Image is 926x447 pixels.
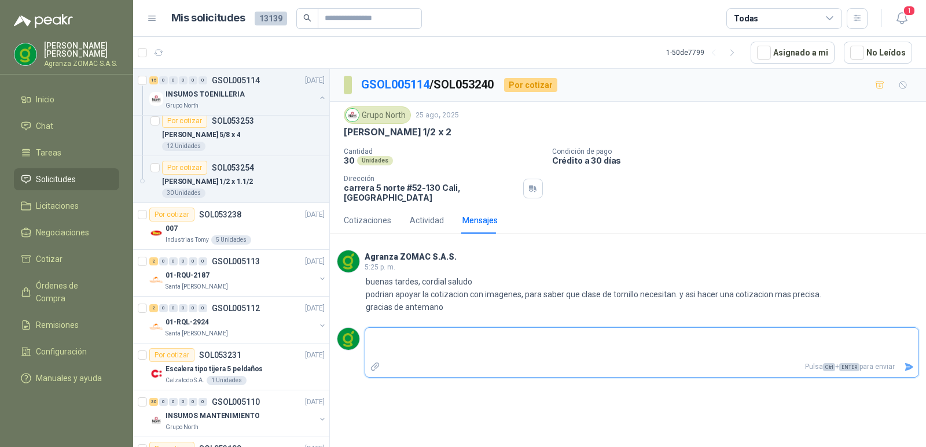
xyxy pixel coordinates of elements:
[133,203,329,250] a: Por cotizarSOL053238[DATE] Company Logo007Industrias Tomy5 Unidades
[189,304,197,312] div: 0
[166,317,209,328] p: 01-RQL-2924
[162,161,207,175] div: Por cotizar
[162,176,253,187] p: [PERSON_NAME] 1/2 x 1.1/2
[166,364,263,375] p: Escalera tipo tijera 5 peldaños
[212,398,260,406] p: GSOL005110
[159,304,168,312] div: 0
[149,348,194,362] div: Por cotizar
[199,257,207,265] div: 0
[36,279,108,305] span: Órdenes de Compra
[36,120,53,132] span: Chat
[212,117,254,125] p: SOL053253
[207,376,247,385] div: 1 Unidades
[751,42,835,64] button: Asignado a mi
[305,75,325,86] p: [DATE]
[149,301,327,338] a: 2 0 0 0 0 0 GSOL005112[DATE] Company Logo01-RQL-2924Santa [PERSON_NAME]
[361,77,429,91] a: GSOL005114
[166,89,245,100] p: INSUMOS TOENILLERIA
[365,357,385,377] label: Adjuntar archivos
[344,214,391,227] div: Cotizaciones
[14,221,119,243] a: Negociaciones
[179,398,188,406] div: 0
[365,263,395,271] span: 5:25 p. m.
[734,12,758,25] div: Todas
[179,304,188,312] div: 0
[171,10,245,27] h1: Mis solicitudes
[149,398,158,406] div: 30
[14,275,119,309] a: Órdenes de Compra
[166,376,204,385] p: Calzatodo S.A.
[162,142,205,151] div: 12 Unidades
[357,156,393,165] div: Unidades
[166,270,210,281] p: 01-RQU-2187
[166,411,259,422] p: INSUMOS MANTENIMIENTO
[169,257,178,265] div: 0
[552,156,921,165] p: Crédito a 30 días
[44,60,119,67] p: Agranza ZOMAC S.A.S.
[162,130,240,141] p: [PERSON_NAME] 5/8 x 4
[159,398,168,406] div: 0
[14,14,73,28] img: Logo peakr
[14,88,119,110] a: Inicio
[166,101,199,110] p: Grupo North
[149,254,327,291] a: 2 0 0 0 0 0 GSOL005113[DATE] Company Logo01-RQU-2187Santa [PERSON_NAME]
[305,256,325,267] p: [DATE]
[303,14,311,22] span: search
[891,8,912,29] button: 1
[133,343,329,390] a: Por cotizarSOL053231[DATE] Company LogoEscalera tipo tijera 5 peldañosCalzatodo S.A.1 Unidades
[344,175,519,183] p: Dirección
[36,200,79,212] span: Licitaciones
[212,257,260,265] p: GSOL005113
[36,146,61,159] span: Tareas
[149,273,163,287] img: Company Logo
[462,214,498,227] div: Mensajes
[212,76,260,84] p: GSOL005114
[36,319,79,331] span: Remisiones
[162,189,205,198] div: 30 Unidades
[14,314,119,336] a: Remisiones
[149,73,327,110] a: 15 0 0 0 0 0 GSOL005114[DATE] Company LogoINSUMOS TOENILLERIAGrupo North
[14,367,119,389] a: Manuales y ayuda
[903,5,916,16] span: 1
[169,304,178,312] div: 0
[36,253,63,265] span: Cotizar
[199,76,207,84] div: 0
[366,275,821,313] p: buenas tardes, cordial saludo podrian apoyar la cotizacion con imagenes, para saber que clase de ...
[14,43,36,65] img: Company Logo
[149,208,194,221] div: Por cotizar
[344,147,543,156] p: Cantidad
[14,341,119,363] a: Configuración
[149,320,163,334] img: Company Logo
[899,357,918,377] button: Enviar
[305,350,325,361] p: [DATE]
[839,363,859,371] span: ENTER
[14,168,119,190] a: Solicitudes
[36,372,102,385] span: Manuales y ayuda
[666,43,741,62] div: 1 - 50 de 7799
[199,398,207,406] div: 0
[149,413,163,427] img: Company Logo
[169,398,178,406] div: 0
[344,183,519,202] p: carrera 5 norte #52-130 Cali , [GEOGRAPHIC_DATA]
[149,76,158,84] div: 15
[166,223,178,234] p: 007
[337,328,359,350] img: Company Logo
[149,304,158,312] div: 2
[337,250,359,272] img: Company Logo
[166,235,209,245] p: Industrias Tomy
[14,142,119,164] a: Tareas
[169,76,178,84] div: 0
[179,76,188,84] div: 0
[410,214,444,227] div: Actividad
[199,304,207,312] div: 0
[365,254,457,260] h3: Agranza ZOMAC S.A.S.
[552,147,921,156] p: Condición de pago
[823,363,835,371] span: Ctrl
[305,397,325,408] p: [DATE]
[149,367,163,380] img: Company Logo
[44,42,119,58] p: [PERSON_NAME] [PERSON_NAME]
[344,156,355,165] p: 30
[189,76,197,84] div: 0
[504,78,557,92] div: Por cotizar
[36,226,89,239] span: Negociaciones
